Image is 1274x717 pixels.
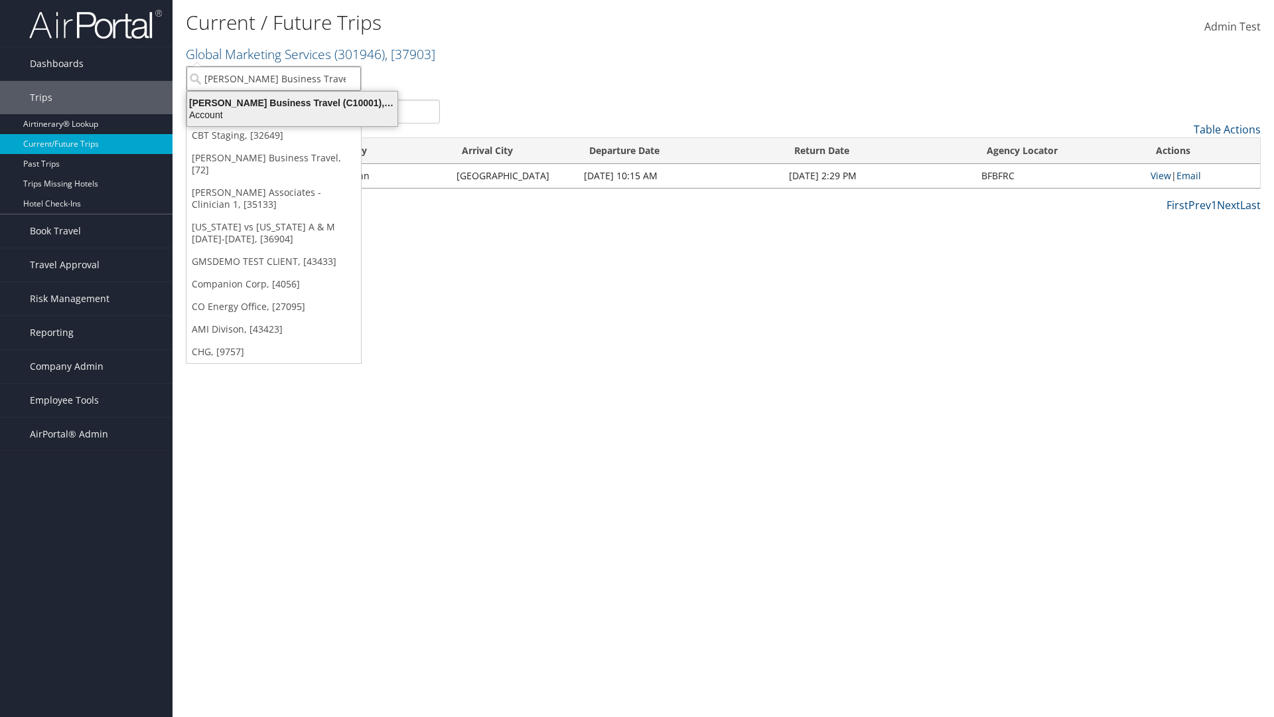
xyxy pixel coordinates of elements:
[179,97,405,109] div: [PERSON_NAME] Business Travel (C10001), [72]
[186,147,361,181] a: [PERSON_NAME] Business Travel, [72]
[30,384,99,417] span: Employee Tools
[30,214,81,248] span: Book Travel
[1194,122,1261,137] a: Table Actions
[1144,138,1260,164] th: Actions
[1204,7,1261,48] a: Admin Test
[577,138,782,164] th: Departure Date: activate to sort column descending
[1188,198,1211,212] a: Prev
[30,316,74,349] span: Reporting
[186,341,361,363] a: CHG, [9757]
[186,66,361,91] input: Search Accounts
[450,164,577,188] td: [GEOGRAPHIC_DATA]
[186,70,902,87] p: Filter:
[186,124,361,147] a: CBT Staging, [32649]
[29,9,162,40] img: airportal-logo.png
[186,250,361,273] a: GMSDEMO TEST CLIENT, [43433]
[1240,198,1261,212] a: Last
[1167,198,1188,212] a: First
[186,9,902,37] h1: Current / Future Trips
[782,164,975,188] td: [DATE] 2:29 PM
[30,47,84,80] span: Dashboards
[577,164,782,188] td: [DATE] 10:15 AM
[186,45,435,63] a: Global Marketing Services
[334,45,385,63] span: ( 301946 )
[1204,19,1261,34] span: Admin Test
[30,418,108,451] span: AirPortal® Admin
[186,181,361,216] a: [PERSON_NAME] Associates - Clinician 1, [35133]
[288,138,449,164] th: Departure City: activate to sort column ascending
[1144,164,1260,188] td: |
[179,109,405,121] div: Account
[782,138,975,164] th: Return Date: activate to sort column ascending
[186,216,361,250] a: [US_STATE] vs [US_STATE] A & M [DATE]-[DATE], [36904]
[1211,198,1217,212] a: 1
[30,350,104,383] span: Company Admin
[385,45,435,63] span: , [ 37903 ]
[975,138,1144,164] th: Agency Locator: activate to sort column ascending
[450,138,577,164] th: Arrival City: activate to sort column ascending
[975,164,1144,188] td: BFBFRC
[1176,169,1201,182] a: Email
[186,318,361,341] a: AMI Divison, [43423]
[30,282,109,315] span: Risk Management
[1217,198,1240,212] a: Next
[186,295,361,318] a: CO Energy Office, [27095]
[30,248,100,281] span: Travel Approval
[1151,169,1171,182] a: View
[30,81,52,114] span: Trips
[186,273,361,295] a: Companion Corp, [4056]
[288,164,449,188] td: [US_STATE] Penn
